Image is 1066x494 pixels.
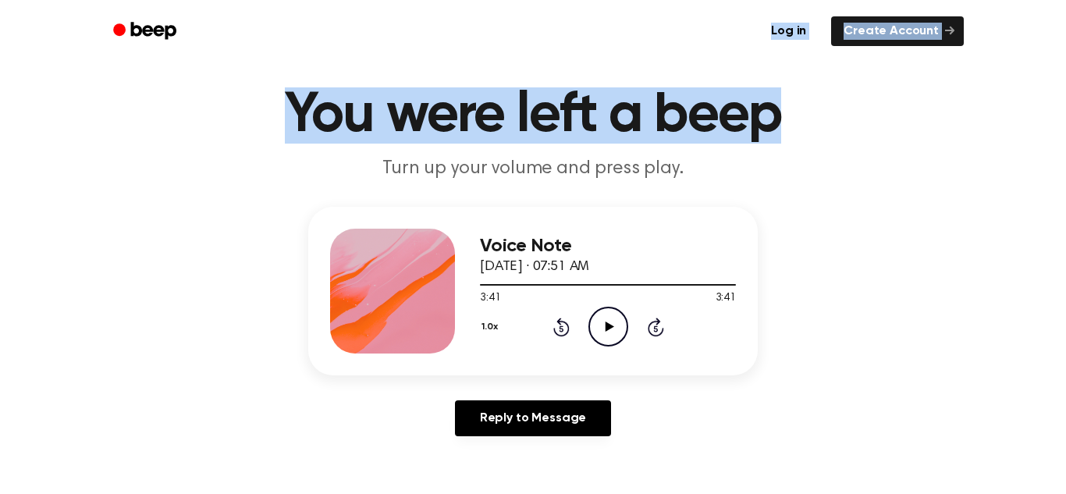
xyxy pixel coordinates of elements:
[831,16,964,46] a: Create Account
[716,290,736,307] span: 3:41
[233,156,833,182] p: Turn up your volume and press play.
[480,236,736,257] h3: Voice Note
[480,260,589,274] span: [DATE] · 07:51 AM
[480,314,503,340] button: 1.0x
[755,13,822,49] a: Log in
[455,400,611,436] a: Reply to Message
[133,87,933,144] h1: You were left a beep
[102,16,190,47] a: Beep
[480,290,500,307] span: 3:41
